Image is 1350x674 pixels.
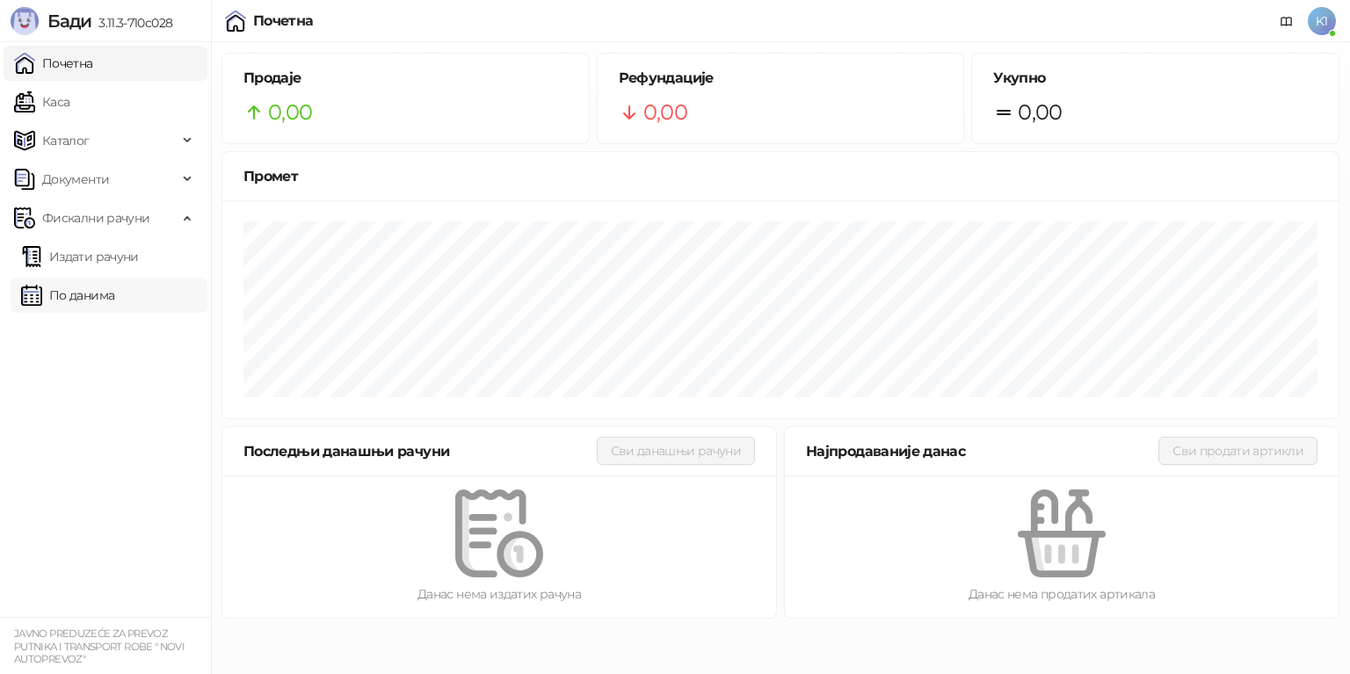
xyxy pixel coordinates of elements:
span: 0,00 [643,96,687,129]
span: Фискални рачуни [42,200,149,236]
div: Промет [243,165,1317,187]
button: Сви данашњи рачуни [597,437,755,465]
a: Издати рачуни [21,239,139,274]
a: Почетна [14,46,93,81]
div: Најпродаваније данас [806,440,1158,462]
span: 3.11.3-710c028 [91,15,172,31]
span: Каталог [42,123,90,158]
div: Данас нема продатих артикала [813,584,1310,604]
small: JAVNO PREDUZEĆE ZA PREVOZ PUTNIKA I TRANSPORT ROBE " NOVI AUTOPREVOZ" [14,627,185,665]
h5: Продаје [243,68,568,89]
span: Документи [42,162,109,197]
a: Документација [1273,7,1301,35]
button: Сви продати артикли [1158,437,1317,465]
h5: Укупно [993,68,1317,89]
img: Logo [11,7,39,35]
div: Последњи данашњи рачуни [243,440,597,462]
span: Бади [47,11,91,32]
span: K1 [1308,7,1336,35]
h5: Рефундације [619,68,943,89]
span: 0,00 [268,96,312,129]
div: Данас нема издатих рачуна [250,584,748,604]
div: Почетна [253,14,314,28]
a: Каса [14,84,69,120]
span: 0,00 [1018,96,1062,129]
a: По данима [21,278,114,313]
